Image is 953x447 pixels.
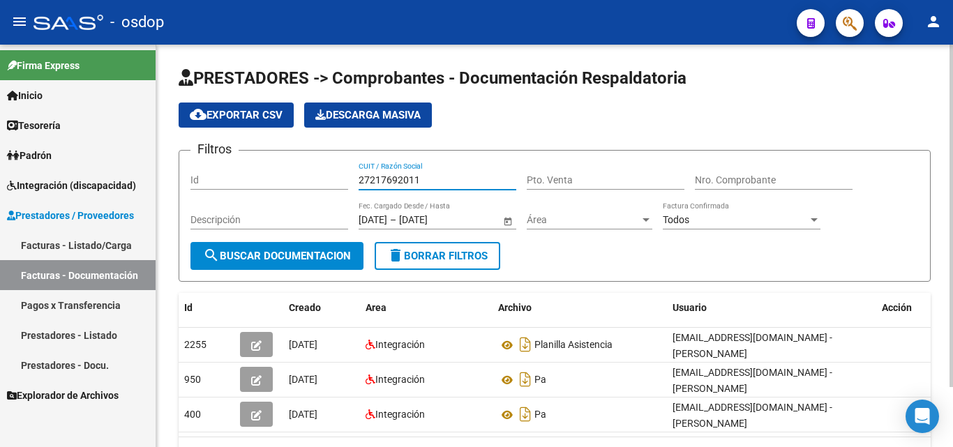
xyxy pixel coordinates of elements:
[190,139,239,159] h3: Filtros
[375,374,425,385] span: Integración
[283,293,360,323] datatable-header-cell: Creado
[359,214,387,226] input: Fecha inicio
[375,242,500,270] button: Borrar Filtros
[498,302,532,313] span: Archivo
[184,374,201,385] span: 950
[190,106,207,123] mat-icon: cloud_download
[289,374,317,385] span: [DATE]
[390,214,396,226] span: –
[500,213,515,228] button: Open calendar
[179,68,686,88] span: PRESTADORES -> Comprobantes - Documentación Respaldatoria
[516,333,534,356] i: Descargar documento
[387,247,404,264] mat-icon: delete
[315,109,421,121] span: Descarga Masiva
[304,103,432,128] button: Descarga Masiva
[673,302,707,313] span: Usuario
[184,409,201,420] span: 400
[387,250,488,262] span: Borrar Filtros
[289,339,317,350] span: [DATE]
[179,103,294,128] button: Exportar CSV
[493,293,667,323] datatable-header-cell: Archivo
[7,178,136,193] span: Integración (discapacidad)
[184,302,193,313] span: Id
[516,403,534,425] i: Descargar documento
[7,118,61,133] span: Tesorería
[673,332,832,359] span: [EMAIL_ADDRESS][DOMAIN_NAME] - [PERSON_NAME]
[184,339,207,350] span: 2255
[534,340,613,351] span: Planilla Asistencia
[7,208,134,223] span: Prestadores / Proveedores
[527,214,640,226] span: Área
[673,367,832,394] span: [EMAIL_ADDRESS][DOMAIN_NAME] - [PERSON_NAME]
[7,58,80,73] span: Firma Express
[882,302,912,313] span: Acción
[673,402,832,429] span: [EMAIL_ADDRESS][DOMAIN_NAME] - [PERSON_NAME]
[906,400,939,433] div: Open Intercom Messenger
[11,13,28,30] mat-icon: menu
[667,293,876,323] datatable-header-cell: Usuario
[366,302,387,313] span: Area
[289,302,321,313] span: Creado
[663,214,689,225] span: Todos
[534,374,546,386] span: Pa
[289,409,317,420] span: [DATE]
[304,103,432,128] app-download-masive: Descarga masiva de comprobantes (adjuntos)
[190,109,283,121] span: Exportar CSV
[203,250,351,262] span: Buscar Documentacion
[360,293,493,323] datatable-header-cell: Area
[516,368,534,391] i: Descargar documento
[534,409,546,421] span: Pa
[190,242,363,270] button: Buscar Documentacion
[7,88,43,103] span: Inicio
[375,339,425,350] span: Integración
[7,148,52,163] span: Padrón
[7,388,119,403] span: Explorador de Archivos
[203,247,220,264] mat-icon: search
[925,13,942,30] mat-icon: person
[110,7,164,38] span: - osdop
[399,214,467,226] input: Fecha fin
[179,293,234,323] datatable-header-cell: Id
[876,293,946,323] datatable-header-cell: Acción
[375,409,425,420] span: Integración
